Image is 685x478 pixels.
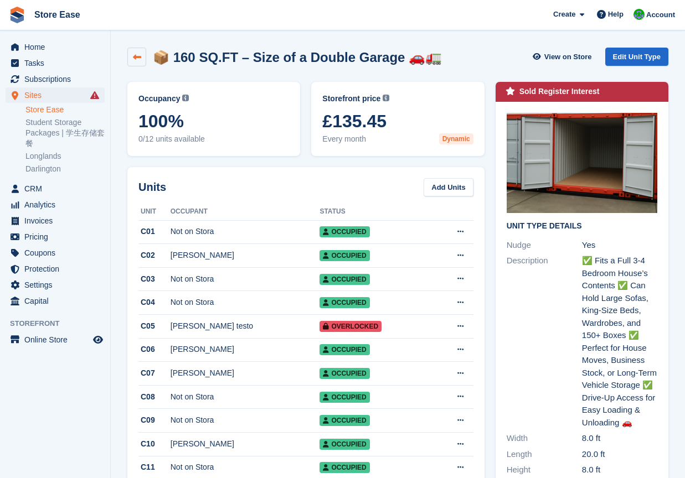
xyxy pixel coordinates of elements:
[24,277,91,293] span: Settings
[171,438,320,450] div: [PERSON_NAME]
[424,178,473,196] a: Add Units
[532,48,596,66] a: View on Store
[553,9,575,20] span: Create
[608,9,624,20] span: Help
[24,181,91,196] span: CRM
[320,415,369,426] span: Occupied
[171,203,320,221] th: Occupant
[6,71,105,87] a: menu
[25,164,105,174] a: Darlington
[507,239,582,252] div: Nudge
[24,197,91,212] span: Analytics
[171,344,320,355] div: [PERSON_NAME]
[6,277,105,293] a: menu
[6,197,105,212] a: menu
[138,203,171,221] th: Unit
[605,48,668,66] a: Edit Unit Type
[582,448,657,461] div: 20.0 ft
[6,39,105,55] a: menu
[6,87,105,103] a: menu
[90,91,99,100] i: Smart entry sync failures have occurred
[6,213,105,228] a: menu
[6,229,105,245] a: menu
[138,297,171,308] div: C04
[6,181,105,196] a: menu
[24,245,91,261] span: Coupons
[24,71,91,87] span: Subscriptions
[634,9,645,20] img: Neal Smitheringale
[25,105,105,115] a: Store Ease
[138,414,171,426] div: C09
[171,273,320,285] div: Not on Stora
[320,250,369,261] span: Occupied
[138,391,171,403] div: C08
[171,367,320,379] div: [PERSON_NAME]
[24,87,91,103] span: Sites
[25,117,105,149] a: Student Storage Packages | 学生存储套餐
[320,462,369,473] span: Occupied
[24,55,91,71] span: Tasks
[171,414,320,426] div: Not on Stora
[182,95,189,101] img: icon-info-grey-7440780725fd019a000dd9b08b2336e03edf1995a4989e88bcd33f0948082b44.svg
[138,320,171,332] div: C05
[171,320,320,332] div: [PERSON_NAME] testo
[6,261,105,277] a: menu
[322,111,473,131] span: £135.45
[582,464,657,476] div: 8.0 ft
[138,273,171,285] div: C03
[24,213,91,228] span: Invoices
[91,333,105,346] a: Preview store
[138,93,180,105] span: Occupancy
[138,367,171,379] div: C07
[507,113,657,214] img: storage%20middlesbrough%20storage%20to%20rent%20near%20me%20storage%20containers%20storage%20tees...
[9,7,25,23] img: stora-icon-8386f47178a22dfd0bd8f6a31ec36ba5ce8667c1dd55bd0f319d3a0aa187defe.svg
[320,344,369,355] span: Occupied
[320,297,369,308] span: Occupied
[138,461,171,473] div: C11
[507,432,582,445] div: Width
[507,464,582,476] div: Height
[322,93,380,105] span: Storefront price
[507,448,582,461] div: Length
[30,6,85,24] a: Store Ease
[320,439,369,450] span: Occupied
[153,50,442,65] h2: 📦 160 SQ.FT – Size of a Double Garage 🚗🚛
[138,179,166,195] h2: Units
[320,368,369,379] span: Occupied
[582,239,657,252] div: Yes
[320,392,369,403] span: Occupied
[507,254,582,429] div: Description
[320,226,369,237] span: Occupied
[582,254,657,429] div: ✅ Fits a Full 3-4 Bedroom House’s Contents ✅ Can Hold Large Sofas, King-Size Beds, Wardrobes, and...
[6,245,105,261] a: menu
[138,438,171,450] div: C10
[322,133,473,145] span: Every month
[171,297,320,308] div: Not on Stora
[439,133,473,144] div: Dynamic
[171,250,320,261] div: [PERSON_NAME]
[6,332,105,347] a: menu
[582,432,657,445] div: 8.0 ft
[138,344,171,355] div: C06
[544,51,592,63] span: View on Store
[10,318,110,329] span: Storefront
[320,203,431,221] th: Status
[320,321,382,332] span: Overlocked
[138,250,171,261] div: C02
[138,133,289,145] span: 0/12 units available
[6,55,105,71] a: menu
[171,461,320,473] div: Not on Stora
[320,274,369,285] span: Occupied
[646,9,675,20] span: Account
[171,226,320,237] div: Not on Stora
[6,293,105,309] a: menu
[24,332,91,347] span: Online Store
[24,229,91,245] span: Pricing
[507,222,657,231] h2: Unit Type details
[171,391,320,403] div: Not on Stora
[138,111,289,131] span: 100%
[24,39,91,55] span: Home
[519,86,600,97] div: Sold Register Interest
[24,261,91,277] span: Protection
[25,151,105,162] a: Longlands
